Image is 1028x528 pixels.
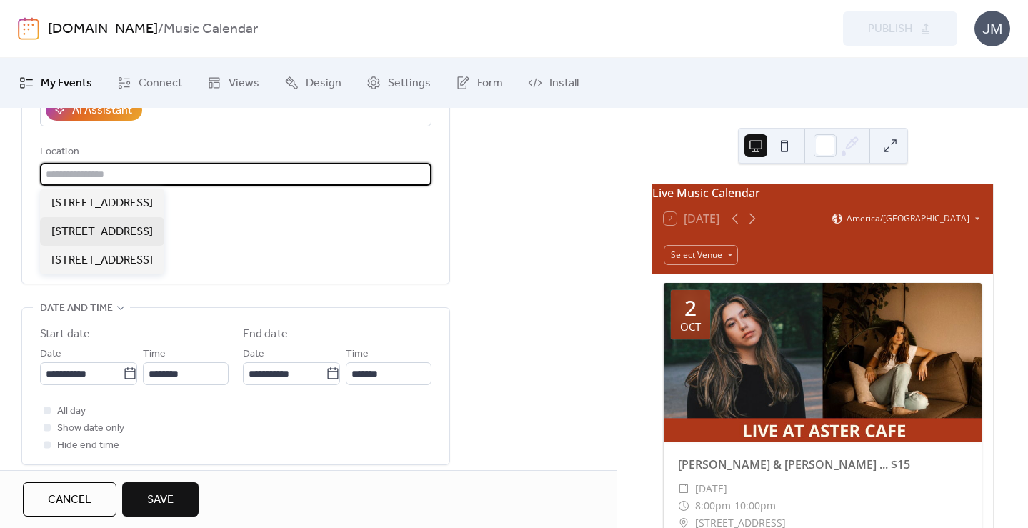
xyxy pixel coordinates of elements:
span: Time [346,346,369,363]
div: ​ [678,497,689,514]
span: [STREET_ADDRESS] [51,252,153,269]
button: Cancel [23,482,116,517]
span: Connect [139,75,182,92]
div: JM [974,11,1010,46]
span: Date and time [40,300,113,317]
a: Connect [106,64,193,102]
b: / [158,16,164,43]
span: My Events [41,75,92,92]
a: Design [274,64,352,102]
span: Settings [388,75,431,92]
div: AI Assistant [72,102,132,119]
span: All day [57,403,86,420]
span: Time [143,346,166,363]
div: ​ [678,480,689,497]
span: 10:00pm [734,497,776,514]
a: My Events [9,64,103,102]
span: [DATE] [695,480,727,497]
a: [DOMAIN_NAME] [48,16,158,43]
span: Design [306,75,341,92]
span: [STREET_ADDRESS] [51,195,153,212]
a: Settings [356,64,441,102]
img: logo [18,17,39,40]
a: Form [445,64,514,102]
div: End date [243,326,288,343]
div: 2 [684,297,697,319]
span: Views [229,75,259,92]
button: Save [122,482,199,517]
span: Install [549,75,579,92]
button: AI Assistant [46,99,142,121]
a: Install [517,64,589,102]
span: Date [40,346,61,363]
div: Start date [40,326,90,343]
span: Hide end time [57,437,119,454]
span: Form [477,75,503,92]
span: Cancel [48,492,91,509]
span: Save [147,492,174,509]
span: Date [243,346,264,363]
div: Live Music Calendar [652,184,993,201]
span: 8:00pm [695,497,731,514]
div: Oct [680,322,701,332]
span: America/[GEOGRAPHIC_DATA] [847,214,969,223]
span: [STREET_ADDRESS] [51,224,153,241]
div: Location [40,144,429,161]
a: [PERSON_NAME] & [PERSON_NAME] ... $15 [678,457,910,472]
a: Views [196,64,270,102]
span: Show date only [57,420,124,437]
span: - [731,497,734,514]
b: Music Calendar [164,16,258,43]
